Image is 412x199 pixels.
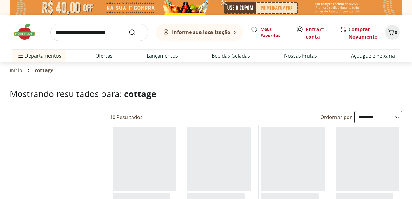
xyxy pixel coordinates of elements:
img: Hortifruti [12,23,43,41]
input: search [50,24,148,41]
a: Entrar [306,26,322,33]
span: cottage [124,88,156,99]
span: Meus Favoritos [260,26,289,39]
a: Açougue e Peixaria [351,52,395,59]
a: Meus Favoritos [251,26,289,39]
button: Carrinho [385,25,400,40]
span: 0 [395,29,397,35]
button: Menu [17,48,25,63]
a: Criar conta [306,26,340,40]
a: Nossas Frutas [284,52,317,59]
label: Ordernar por [320,114,352,121]
a: Ofertas [95,52,113,59]
span: Departamentos [17,48,61,63]
a: Comprar Novamente [348,26,377,40]
h2: 10 Resultados [110,114,143,121]
b: Informe sua localização [172,29,230,36]
a: Lançamentos [147,52,178,59]
a: Início [10,68,22,73]
span: ou [306,26,333,40]
a: Bebidas Geladas [212,52,250,59]
button: Informe sua localização [156,24,243,41]
button: Submit Search [129,29,143,36]
span: cottage [35,68,53,73]
h1: Mostrando resultados para: [10,89,402,99]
